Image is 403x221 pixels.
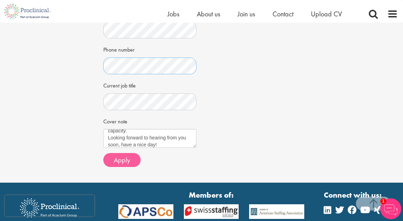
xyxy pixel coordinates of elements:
label: Phone number [103,44,135,54]
label: Cover note [103,115,127,126]
label: Current job title [103,79,136,90]
span: Apply [114,155,130,165]
a: Contact [273,9,293,18]
img: APSCo [113,204,178,219]
strong: Members of: [118,190,304,200]
a: Join us [238,9,255,18]
img: APSCo [179,204,244,219]
strong: Connect with us: [324,190,383,200]
span: 1 [380,198,386,204]
button: Apply [103,153,141,167]
a: Upload CV [311,9,342,18]
iframe: reCAPTCHA [5,195,94,216]
img: Chatbot [380,198,401,219]
img: APSCo [244,204,309,219]
a: Jobs [167,9,179,18]
a: About us [197,9,220,18]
